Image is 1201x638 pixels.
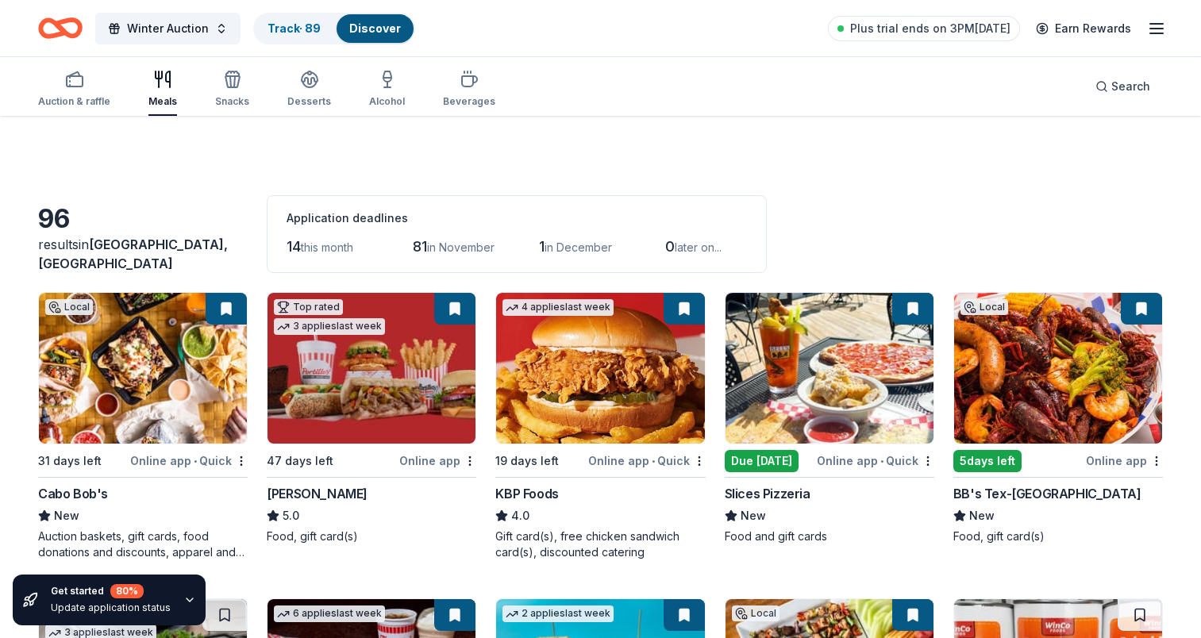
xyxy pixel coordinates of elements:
span: Plus trial ends on 3PM[DATE] [850,19,1010,38]
span: [GEOGRAPHIC_DATA], [GEOGRAPHIC_DATA] [38,236,228,271]
div: 3 applies last week [274,318,385,335]
div: 31 days left [38,452,102,471]
button: Search [1083,71,1163,102]
a: Track· 89 [268,21,321,35]
span: New [54,506,79,525]
button: Auction & raffle [38,63,110,116]
div: KBP Foods [495,484,558,503]
div: Gift card(s), free chicken sandwich card(s), discounted catering [495,528,705,560]
img: Image for Portillo's [268,293,475,444]
div: Beverages [443,95,495,108]
button: Track· 89Discover [253,13,415,44]
button: Meals [148,63,177,116]
span: • [652,455,655,467]
a: Discover [349,21,401,35]
span: 4.0 [511,506,529,525]
div: Online app [399,451,476,471]
div: Application deadlines [287,209,747,228]
a: Image for Slices PizzeriaDue [DATE]Online app•QuickSlices PizzeriaNewFood and gift cards [725,292,934,544]
img: Image for KBP Foods [496,293,704,444]
img: Image for BB's Tex-Orleans [954,293,1162,444]
a: Home [38,10,83,47]
div: 96 [38,203,248,235]
a: Image for KBP Foods4 applieslast week19 days leftOnline app•QuickKBP Foods4.0Gift card(s), free c... [495,292,705,560]
div: Auction & raffle [38,95,110,108]
div: Food, gift card(s) [953,528,1163,544]
span: Winter Auction [127,19,209,38]
span: New [741,506,766,525]
div: Top rated [274,299,343,315]
div: Update application status [51,601,171,614]
div: 4 applies last week [502,299,614,316]
div: Alcohol [369,95,405,108]
div: 6 applies last week [274,605,385,622]
span: later on... [675,240,722,254]
div: Food and gift cards [725,528,934,544]
div: Online app Quick [588,451,706,471]
span: New [969,506,995,525]
button: Alcohol [369,63,405,116]
div: Local [45,299,93,315]
div: 5 days left [953,450,1022,472]
span: in November [427,240,495,254]
div: Cabo Bob's [38,484,108,503]
button: Snacks [215,63,249,116]
div: Local [960,299,1008,315]
img: Image for Slices Pizzeria [726,293,933,444]
a: Image for Cabo Bob'sLocal31 days leftOnline app•QuickCabo Bob'sNewAuction baskets, gift cards, fo... [38,292,248,560]
div: Get started [51,584,171,598]
div: Desserts [287,95,331,108]
span: this month [301,240,353,254]
button: Beverages [443,63,495,116]
span: in [38,236,228,271]
div: Online app Quick [130,451,248,471]
div: 47 days left [267,452,333,471]
img: Image for Cabo Bob's [39,293,247,444]
div: Local [732,605,779,621]
div: 2 applies last week [502,605,614,622]
button: Desserts [287,63,331,116]
div: BB's Tex-[GEOGRAPHIC_DATA] [953,484,1141,503]
div: results [38,235,248,273]
a: Image for BB's Tex-OrleansLocal5days leftOnline appBB's Tex-[GEOGRAPHIC_DATA]NewFood, gift card(s) [953,292,1163,544]
span: 14 [287,238,301,255]
div: Snacks [215,95,249,108]
span: Search [1111,77,1150,96]
span: 1 [539,238,545,255]
div: Online app [1086,451,1163,471]
div: [PERSON_NAME] [267,484,368,503]
div: Auction baskets, gift cards, food donations and discounts, apparel and promotional items [38,528,248,560]
a: Plus trial ends on 3PM[DATE] [828,16,1020,41]
div: Online app Quick [817,451,934,471]
div: Due [DATE] [725,450,799,472]
a: Image for Portillo'sTop rated3 applieslast week47 days leftOnline app[PERSON_NAME]5.0Food, gift c... [267,292,476,544]
span: • [880,455,883,467]
button: Winter Auction [95,13,241,44]
div: 19 days left [495,452,559,471]
span: 0 [665,238,675,255]
span: 5.0 [283,506,299,525]
div: Meals [148,95,177,108]
a: Earn Rewards [1026,14,1141,43]
span: in December [545,240,612,254]
div: 80 % [110,584,144,598]
span: 81 [413,238,427,255]
span: • [194,455,197,467]
div: Slices Pizzeria [725,484,810,503]
div: Food, gift card(s) [267,528,476,544]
